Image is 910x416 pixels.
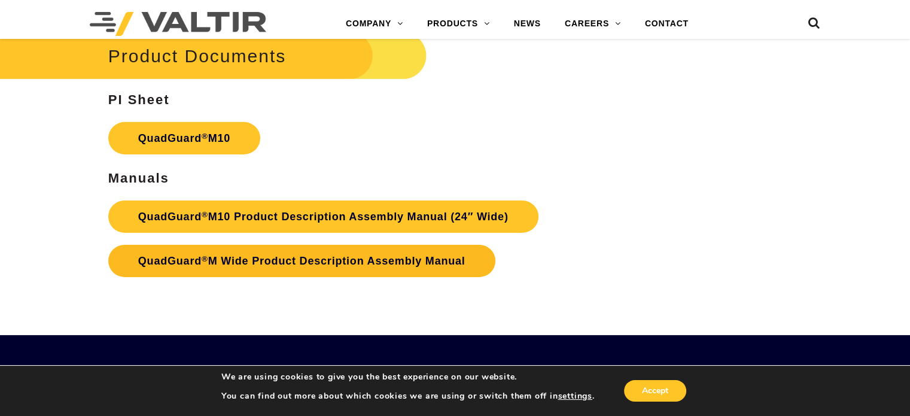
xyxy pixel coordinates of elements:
[502,12,553,36] a: NEWS
[415,12,502,36] a: PRODUCTS
[108,92,170,107] strong: PI Sheet
[633,12,701,36] a: CONTACT
[202,254,208,263] sup: ®
[108,245,495,277] a: QuadGuard®M Wide Product Description Assembly Manual
[108,171,169,186] strong: Manuals
[108,201,538,233] a: QuadGuard®M10 Product Description Assembly Manual (24″ Wide)
[624,380,686,402] button: Accept
[553,12,633,36] a: CAREERS
[334,12,415,36] a: COMPANY
[558,391,592,402] button: settings
[90,12,266,36] img: Valtir
[221,391,595,402] p: You can find out more about which cookies we are using or switch them off in .
[221,372,595,382] p: We are using cookies to give you the best experience on our website.
[108,122,260,154] a: QuadGuard®M10
[202,210,208,219] sup: ®
[202,132,208,141] sup: ®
